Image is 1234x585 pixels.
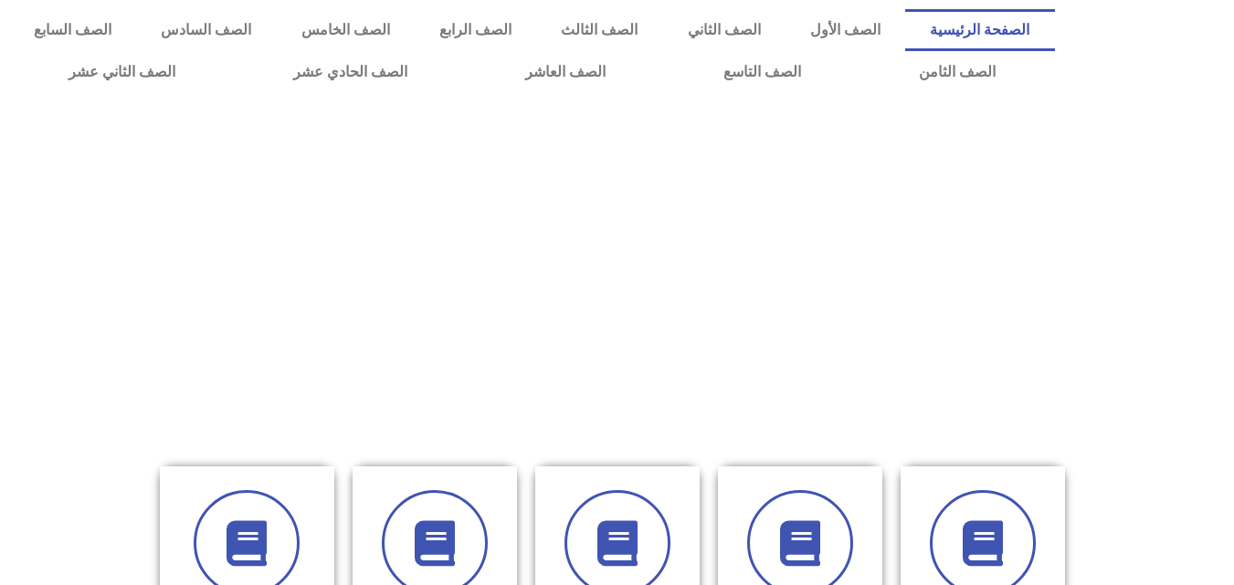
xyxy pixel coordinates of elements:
[663,9,786,51] a: الصف الثاني
[664,51,860,93] a: الصف التاسع
[786,9,905,51] a: الصف الأول
[9,51,234,93] a: الصف الثاني عشر
[136,9,276,51] a: الصف السادس
[860,51,1054,93] a: الصف الثامن
[9,9,136,51] a: الصف السابع
[277,9,415,51] a: الصف الخامس
[466,51,664,93] a: الصف العاشر
[905,9,1054,51] a: الصفحة الرئيسية
[536,9,662,51] a: الصف الثالث
[234,51,466,93] a: الصف الحادي عشر
[415,9,536,51] a: الصف الرابع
